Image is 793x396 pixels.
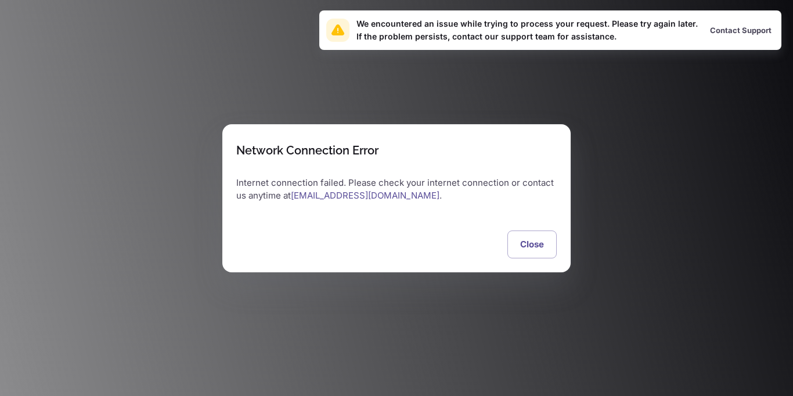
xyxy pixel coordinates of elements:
p: Internet connection failed. Please check your internet connection or contact us anytime at . [236,177,557,203]
a: [EMAIL_ADDRESS][DOMAIN_NAME] [291,190,439,201]
div: Network Connection Error [236,143,379,157]
div: We encountered an issue while trying to process your request. Please try again later. If the prob... [356,17,698,43]
button: Close [507,231,557,258]
button: Contact Support [707,21,774,39]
